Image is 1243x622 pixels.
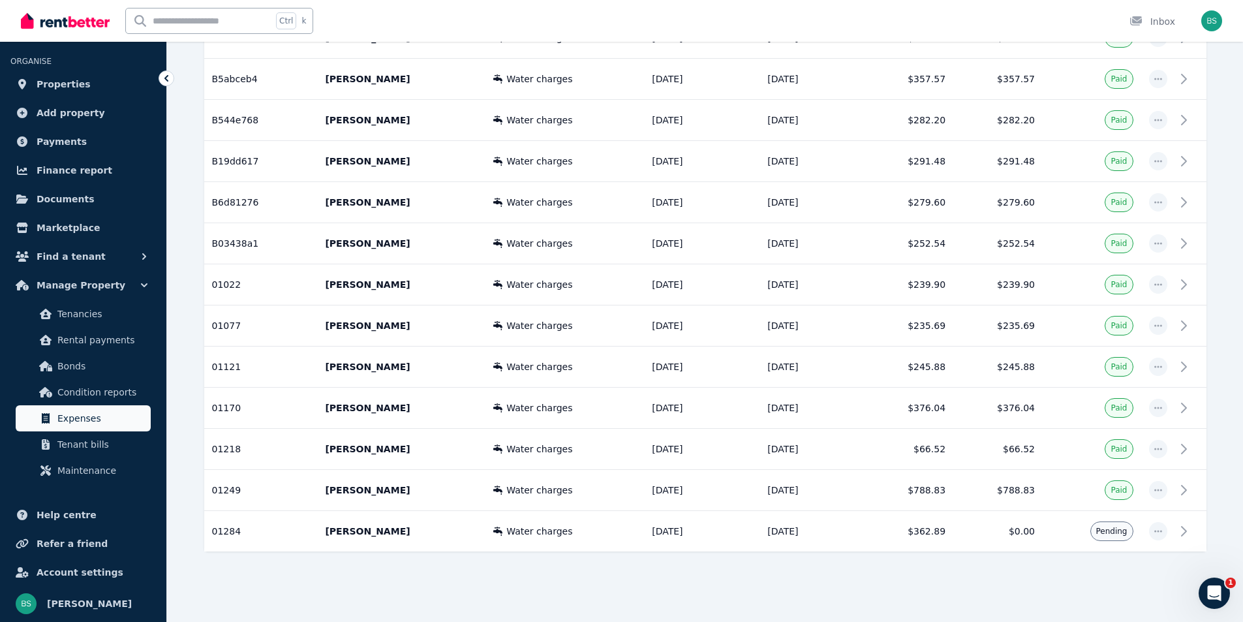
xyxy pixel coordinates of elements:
[644,511,760,552] td: [DATE]
[57,437,146,452] span: Tenant bills
[10,502,156,528] a: Help centre
[760,511,864,552] td: [DATE]
[325,278,478,291] p: [PERSON_NAME]
[37,565,123,580] span: Account settings
[644,182,760,223] td: [DATE]
[212,279,241,290] span: 01022
[37,536,108,552] span: Refer a friend
[760,429,864,470] td: [DATE]
[953,511,1043,552] td: $0.00
[760,388,864,429] td: [DATE]
[10,215,156,241] a: Marketplace
[325,196,478,209] p: [PERSON_NAME]
[16,458,151,484] a: Maintenance
[644,223,760,264] td: [DATE]
[760,100,864,141] td: [DATE]
[1111,444,1127,454] span: Paid
[10,100,156,126] a: Add property
[506,278,572,291] span: Water charges
[21,11,110,31] img: RentBetter
[506,401,572,414] span: Water charges
[644,264,760,305] td: [DATE]
[864,388,953,429] td: $376.04
[864,59,953,100] td: $357.57
[644,347,760,388] td: [DATE]
[10,71,156,97] a: Properties
[212,526,241,536] span: 01284
[37,105,105,121] span: Add property
[301,16,306,26] span: k
[16,379,151,405] a: Condition reports
[57,306,146,322] span: Tenancies
[506,360,572,373] span: Water charges
[10,559,156,585] a: Account settings
[864,100,953,141] td: $282.20
[10,531,156,557] a: Refer a friend
[37,220,100,236] span: Marketplace
[760,347,864,388] td: [DATE]
[953,388,1043,429] td: $376.04
[16,593,37,614] img: Belinda Scott
[212,444,241,454] span: 01218
[864,429,953,470] td: $66.52
[864,182,953,223] td: $279.60
[953,141,1043,182] td: $291.48
[325,525,478,538] p: [PERSON_NAME]
[864,470,953,511] td: $788.83
[1111,320,1127,331] span: Paid
[953,470,1043,511] td: $788.83
[760,264,864,305] td: [DATE]
[212,403,241,413] span: 01170
[1201,10,1222,31] img: Belinda Scott
[506,443,572,456] span: Water charges
[10,129,156,155] a: Payments
[37,76,91,92] span: Properties
[47,596,132,612] span: [PERSON_NAME]
[212,238,259,249] span: B03438a1
[37,507,97,523] span: Help centre
[953,59,1043,100] td: $357.57
[953,223,1043,264] td: $252.54
[212,156,259,166] span: B19dd617
[644,470,760,511] td: [DATE]
[37,191,95,207] span: Documents
[325,484,478,497] p: [PERSON_NAME]
[37,163,112,178] span: Finance report
[325,155,478,168] p: [PERSON_NAME]
[506,237,572,250] span: Water charges
[10,57,52,66] span: ORGANISE
[1111,279,1127,290] span: Paid
[325,237,478,250] p: [PERSON_NAME]
[16,301,151,327] a: Tenancies
[864,305,953,347] td: $235.69
[1096,526,1128,536] span: Pending
[1111,485,1127,495] span: Paid
[212,115,259,125] span: B544e768
[760,141,864,182] td: [DATE]
[760,223,864,264] td: [DATE]
[864,347,953,388] td: $245.88
[506,155,572,168] span: Water charges
[1111,156,1127,166] span: Paid
[10,243,156,270] button: Find a tenant
[506,196,572,209] span: Water charges
[644,100,760,141] td: [DATE]
[325,319,478,332] p: [PERSON_NAME]
[37,277,125,293] span: Manage Property
[506,525,572,538] span: Water charges
[644,429,760,470] td: [DATE]
[864,264,953,305] td: $239.90
[212,320,241,331] span: 01077
[644,388,760,429] td: [DATE]
[760,470,864,511] td: [DATE]
[506,72,572,86] span: Water charges
[760,305,864,347] td: [DATE]
[212,485,241,495] span: 01249
[37,249,106,264] span: Find a tenant
[325,360,478,373] p: [PERSON_NAME]
[506,114,572,127] span: Water charges
[325,72,478,86] p: [PERSON_NAME]
[37,134,87,149] span: Payments
[864,511,953,552] td: $362.89
[864,141,953,182] td: $291.48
